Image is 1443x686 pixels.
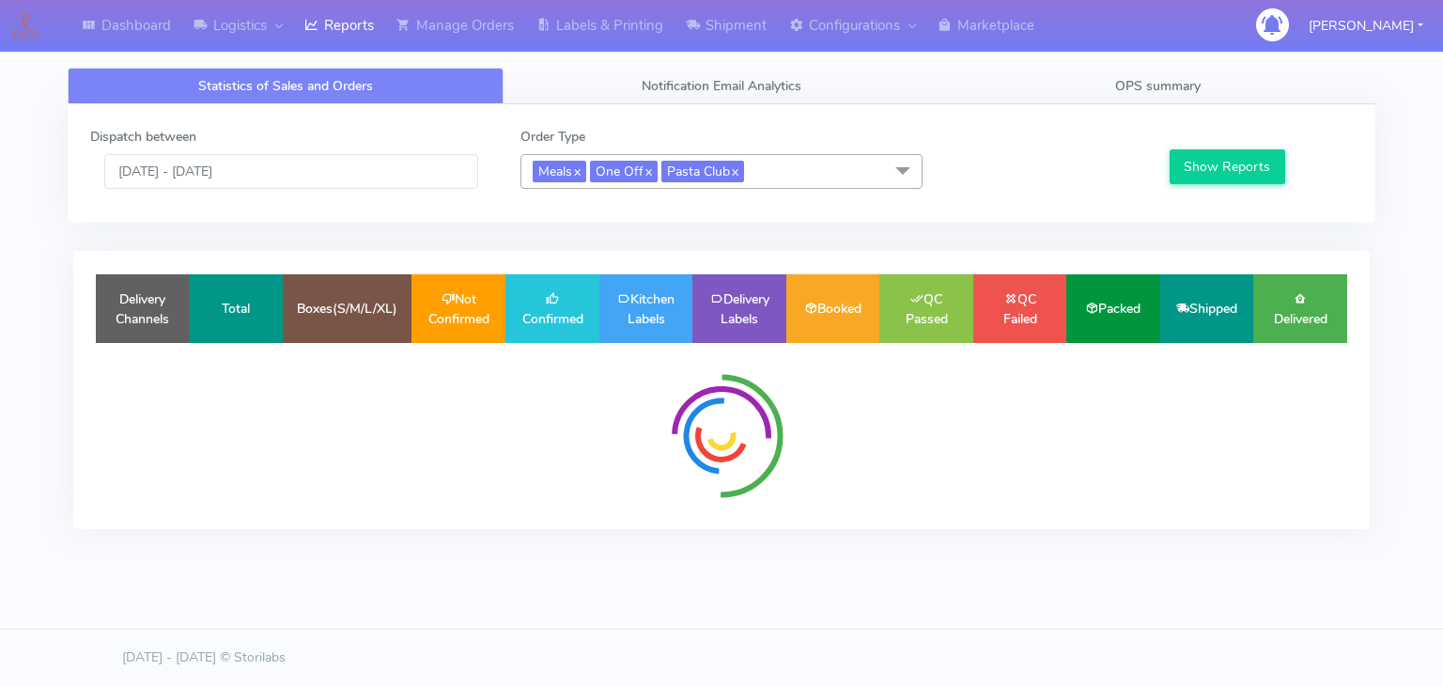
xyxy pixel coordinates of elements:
span: Meals [533,161,586,182]
img: spinner-radial.svg [651,366,792,507]
td: Boxes(S/M/L/XL) [283,274,411,343]
a: x [572,161,581,180]
td: Total [190,274,283,343]
td: Delivery Channels [96,274,190,343]
input: Pick the Daterange [104,154,478,189]
label: Order Type [520,127,585,147]
td: Kitchen Labels [599,274,692,343]
span: OPS summary [1115,77,1201,95]
td: Not Confirmed [411,274,505,343]
button: Show Reports [1170,149,1285,184]
label: Dispatch between [90,127,196,147]
ul: Tabs [68,68,1375,104]
td: QC Failed [973,274,1066,343]
td: Booked [786,274,879,343]
td: Delivery Labels [692,274,786,343]
td: Packed [1066,274,1159,343]
td: Confirmed [505,274,599,343]
span: Statistics of Sales and Orders [198,77,373,95]
td: Shipped [1160,274,1254,343]
a: x [644,161,652,180]
span: Pasta Club [661,161,744,182]
span: Notification Email Analytics [642,77,801,95]
td: QC Passed [879,274,972,343]
span: One Off [590,161,658,182]
td: Delivered [1253,274,1347,343]
button: [PERSON_NAME] [1295,7,1437,45]
a: x [730,161,738,180]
